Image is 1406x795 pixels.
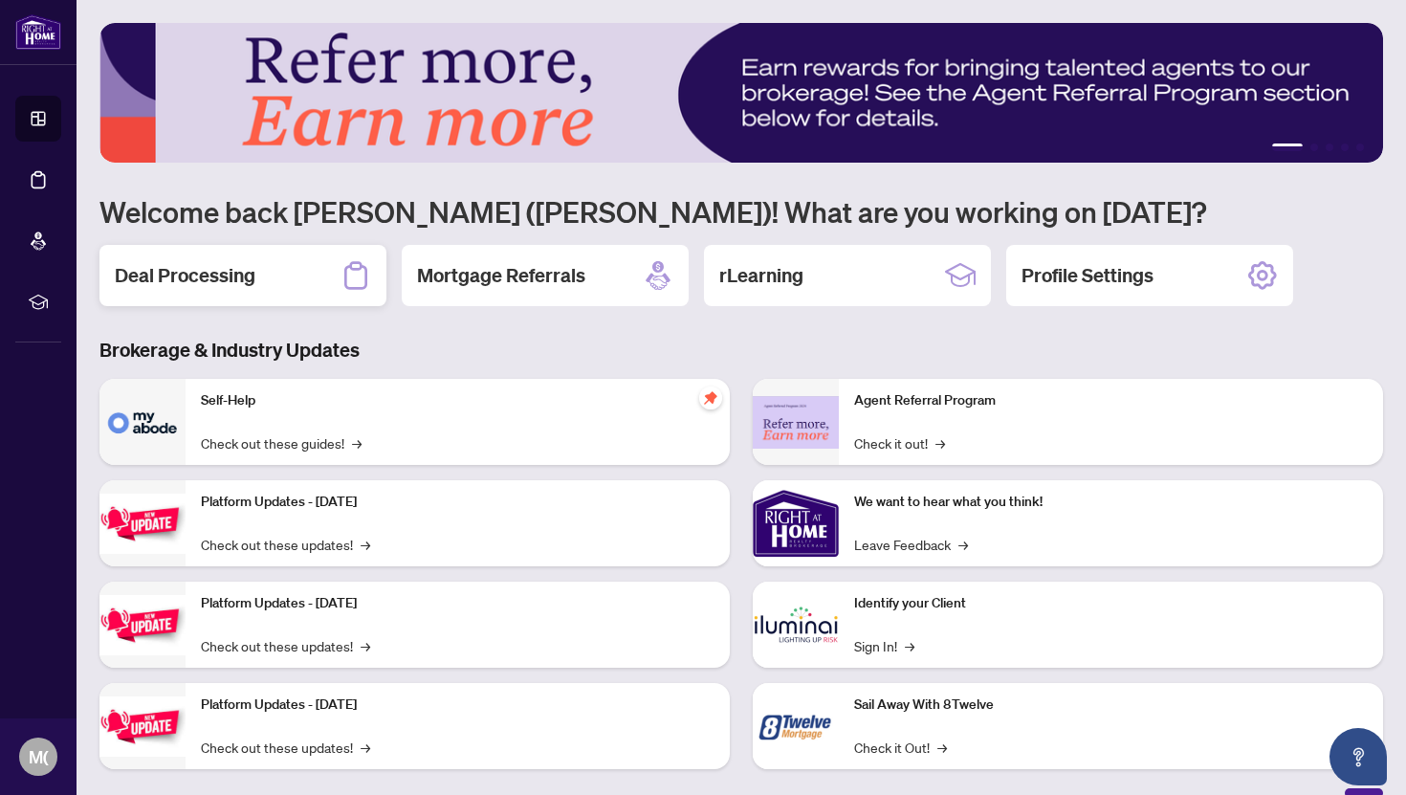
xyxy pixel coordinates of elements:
img: Platform Updates - July 21, 2025 [99,494,186,554]
button: 4 [1341,144,1349,151]
p: Platform Updates - [DATE] [201,593,714,614]
span: → [361,635,370,656]
span: → [935,432,945,453]
img: Platform Updates - June 23, 2025 [99,696,186,757]
span: M( [29,743,49,770]
a: Check out these updates!→ [201,534,370,555]
a: Check out these updates!→ [201,737,370,758]
p: Identify your Client [854,593,1368,614]
p: Platform Updates - [DATE] [201,695,714,716]
a: Check it Out!→ [854,737,947,758]
span: → [361,534,370,555]
p: Sail Away With 8Twelve [854,695,1368,716]
h2: Deal Processing [115,262,255,289]
a: Check it out!→ [854,432,945,453]
p: Platform Updates - [DATE] [201,492,714,513]
img: Platform Updates - July 8, 2025 [99,595,186,655]
p: We want to hear what you think! [854,492,1368,513]
img: We want to hear what you think! [753,480,839,566]
h2: Mortgage Referrals [417,262,585,289]
img: Self-Help [99,379,186,465]
button: 3 [1326,144,1333,151]
p: Self-Help [201,390,714,411]
p: Agent Referral Program [854,390,1368,411]
img: logo [15,14,61,50]
img: Identify your Client [753,582,839,668]
h1: Welcome back [PERSON_NAME] ([PERSON_NAME])! What are you working on [DATE]? [99,193,1383,230]
h3: Brokerage & Industry Updates [99,337,1383,364]
h2: rLearning [719,262,803,289]
span: → [905,635,914,656]
span: pushpin [699,386,722,409]
a: Leave Feedback→ [854,534,968,555]
button: Open asap [1329,728,1387,785]
img: Agent Referral Program [753,396,839,449]
img: Sail Away With 8Twelve [753,683,839,769]
button: 2 [1310,144,1318,151]
span: → [937,737,947,758]
a: Check out these guides!→ [201,432,362,453]
span: → [361,737,370,758]
a: Check out these updates!→ [201,635,370,656]
button: 5 [1356,144,1364,151]
a: Sign In!→ [854,635,914,656]
button: 1 [1272,144,1303,151]
span: → [352,432,362,453]
img: Slide 0 [99,23,1383,163]
span: → [958,534,968,555]
h2: Profile Settings [1022,262,1153,289]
